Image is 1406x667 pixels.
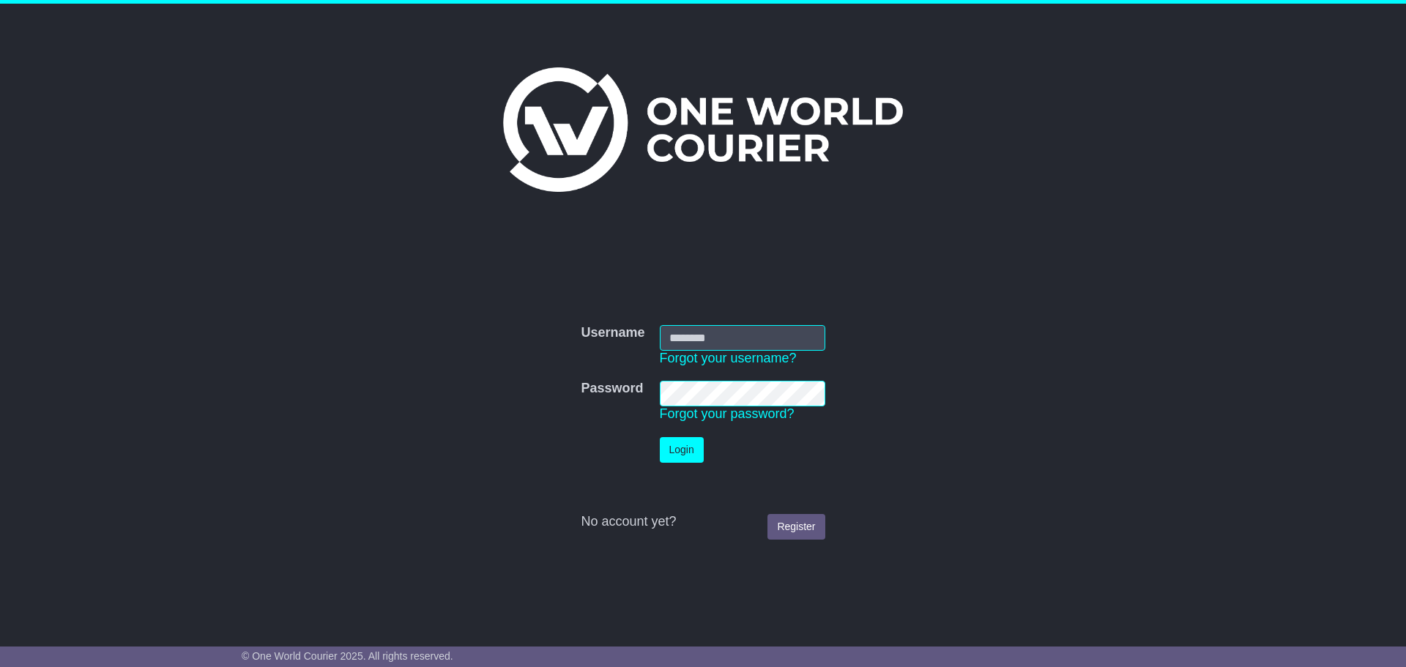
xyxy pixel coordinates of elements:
a: Forgot your password? [660,406,795,421]
span: © One World Courier 2025. All rights reserved. [242,650,453,662]
img: One World [503,67,903,192]
a: Register [767,514,825,540]
button: Login [660,437,704,463]
a: Forgot your username? [660,351,797,365]
label: Username [581,325,644,341]
label: Password [581,381,643,397]
div: No account yet? [581,514,825,530]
